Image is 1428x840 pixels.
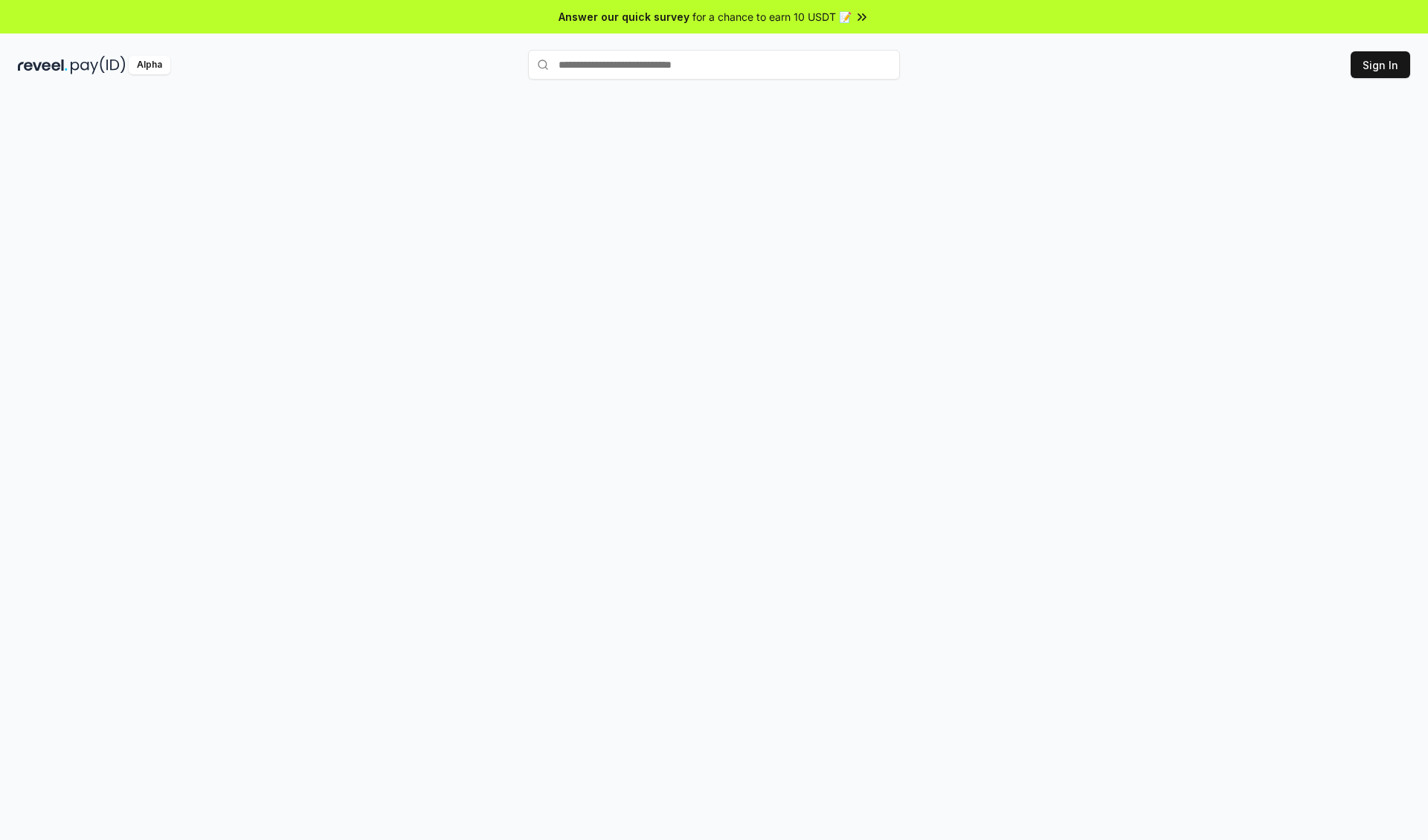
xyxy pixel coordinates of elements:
button: Sign In [1351,51,1410,78]
span: Answer our quick survey [559,9,689,25]
span: for a chance to earn 10 USDT 📝 [692,9,852,25]
img: reveel_dark [18,56,68,74]
div: Alpha [129,56,170,74]
img: pay_id [71,56,126,74]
